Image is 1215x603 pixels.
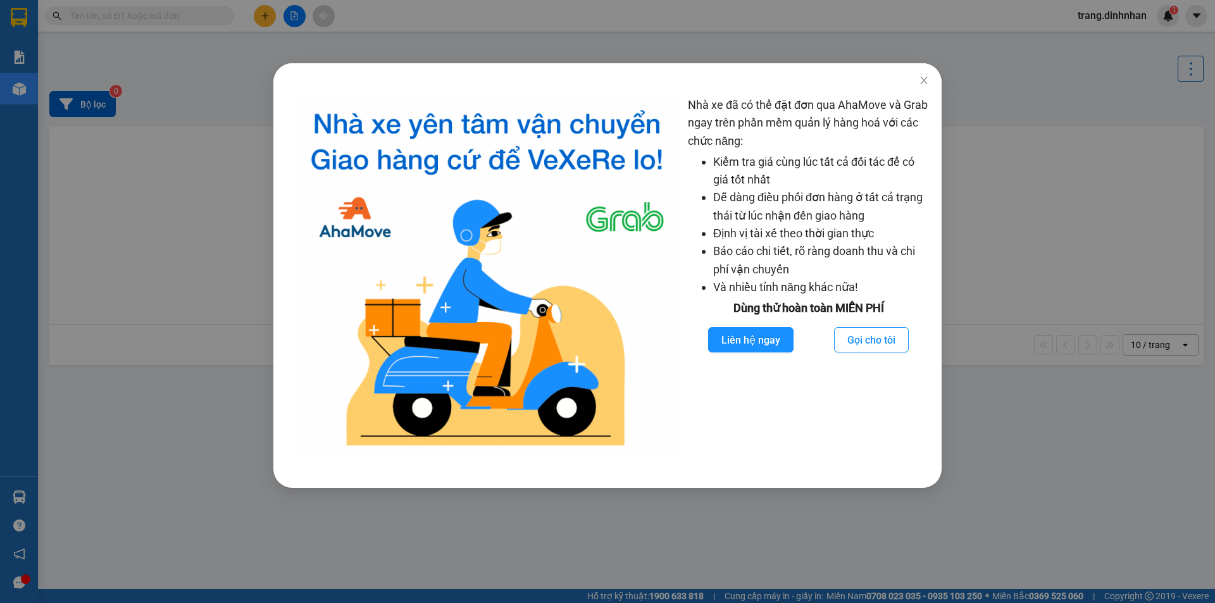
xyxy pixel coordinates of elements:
li: Báo cáo chi tiết, rõ ràng doanh thu và chi phí vận chuyển [713,242,929,278]
li: Định vị tài xế theo thời gian thực [713,225,929,242]
span: close [919,75,929,85]
img: logo [296,96,678,456]
li: Kiểm tra giá cùng lúc tất cả đối tác để có giá tốt nhất [713,153,929,189]
span: Liên hệ ngay [721,332,780,348]
div: Dùng thử hoàn toàn MIỄN PHÍ [688,299,929,317]
div: Nhà xe đã có thể đặt đơn qua AhaMove và Grab ngay trên phần mềm quản lý hàng hoá với các chức năng: [688,96,929,456]
button: Gọi cho tôi [834,327,909,352]
button: Liên hệ ngay [708,327,794,352]
span: Gọi cho tôi [847,332,895,348]
li: Và nhiều tính năng khác nữa! [713,278,929,296]
button: Close [906,63,942,99]
li: Dễ dàng điều phối đơn hàng ở tất cả trạng thái từ lúc nhận đến giao hàng [713,189,929,225]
